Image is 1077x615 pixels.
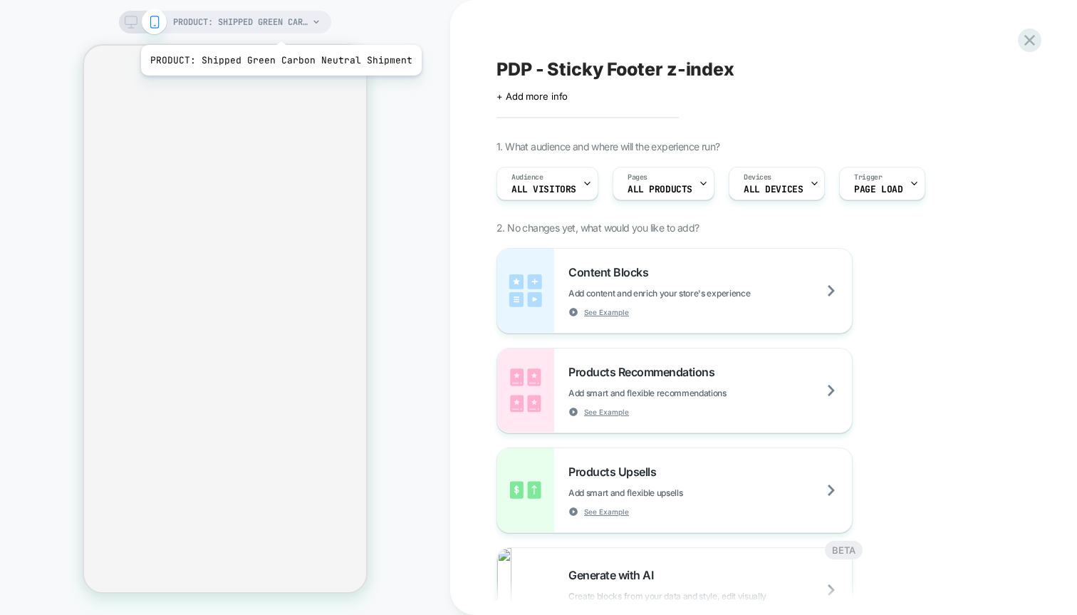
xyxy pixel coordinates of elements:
span: See Example [584,507,629,517]
span: Add smart and flexible recommendations [568,388,798,398]
span: Content Blocks [568,265,655,279]
span: Create blocks from your data and style, edit visually with no code [568,591,852,612]
span: All Visitors [511,185,576,195]
span: Devices [744,172,771,182]
span: ALL PRODUCTS [628,185,692,195]
span: PDP - Sticky Footer z-index [496,58,734,80]
span: Pages [628,172,647,182]
span: See Example [584,407,629,417]
span: 2. No changes yet, what would you like to add? [496,222,699,234]
span: Trigger [854,172,882,182]
span: + Add more info [496,91,568,102]
span: Add content and enrich your store's experience [568,288,821,299]
span: Page Load [854,185,902,195]
div: BETA [825,541,863,559]
span: 1. What audience and where will the experience run? [496,140,719,153]
span: Audience [511,172,543,182]
span: ALL DEVICES [744,185,803,195]
span: PRODUCT: Shipped Green Carbon Neutral Shipment [173,11,308,33]
span: Generate with AI [568,568,660,582]
span: Products Recommendations [568,365,722,379]
span: See Example [584,307,629,317]
span: Products Upsells [568,465,663,479]
span: Add smart and flexible upsells [568,487,754,498]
